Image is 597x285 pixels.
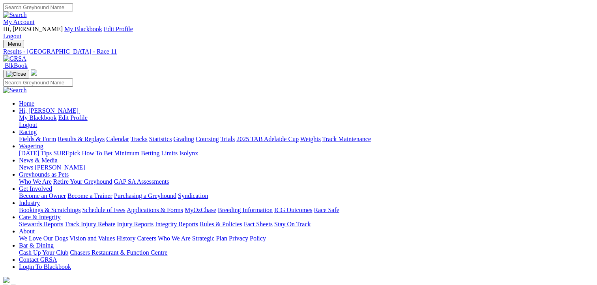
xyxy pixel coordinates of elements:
span: BlkBook [5,62,28,69]
a: We Love Our Dogs [19,235,68,242]
a: Fields & Form [19,136,56,142]
a: Integrity Reports [155,221,198,227]
a: Weights [300,136,321,142]
a: Vision and Values [69,235,115,242]
a: Fact Sheets [244,221,273,227]
a: [DATE] Tips [19,150,52,156]
input: Search [3,3,73,11]
a: Isolynx [179,150,198,156]
img: Search [3,87,27,94]
a: Strategic Plan [192,235,227,242]
a: About [19,228,35,235]
img: logo-grsa-white.png [3,277,9,283]
a: GAP SA Assessments [114,178,169,185]
a: Edit Profile [58,114,88,121]
a: Calendar [106,136,129,142]
a: Privacy Policy [229,235,266,242]
a: Coursing [196,136,219,142]
div: Get Involved [19,192,594,199]
a: Track Maintenance [322,136,371,142]
a: Purchasing a Greyhound [114,192,176,199]
a: My Blackbook [19,114,57,121]
a: Syndication [178,192,208,199]
a: Who We Are [158,235,191,242]
a: Breeding Information [218,207,273,213]
a: Stay On Track [274,221,311,227]
a: Cash Up Your Club [19,249,68,256]
a: My Account [3,19,35,25]
a: Greyhounds as Pets [19,171,69,178]
a: Become a Trainer [67,192,112,199]
a: MyOzChase [185,207,216,213]
img: Search [3,11,27,19]
a: Contact GRSA [19,256,57,263]
img: logo-grsa-white.png [31,69,37,76]
a: Retire Your Greyhound [53,178,112,185]
a: Minimum Betting Limits [114,150,178,156]
a: [PERSON_NAME] [35,164,85,171]
a: Results & Replays [58,136,105,142]
a: Racing [19,129,37,135]
div: Hi, [PERSON_NAME] [19,114,594,129]
a: Care & Integrity [19,214,61,220]
span: Hi, [PERSON_NAME] [3,26,63,32]
a: Get Involved [19,185,52,192]
a: Logout [19,121,37,128]
a: Grading [174,136,194,142]
div: News & Media [19,164,594,171]
div: Greyhounds as Pets [19,178,594,185]
a: Hi, [PERSON_NAME] [19,107,80,114]
a: Logout [3,33,21,39]
span: Menu [8,41,21,47]
a: Tracks [131,136,148,142]
a: Rules & Policies [200,221,242,227]
a: Bookings & Scratchings [19,207,80,213]
div: About [19,235,594,242]
div: Care & Integrity [19,221,594,228]
a: Become an Owner [19,192,66,199]
a: Schedule of Fees [82,207,125,213]
a: How To Bet [82,150,113,156]
a: Industry [19,199,40,206]
a: Home [19,100,34,107]
button: Toggle navigation [3,70,29,78]
div: Wagering [19,150,594,157]
div: Racing [19,136,594,143]
div: My Account [3,26,594,40]
a: Results - [GEOGRAPHIC_DATA] - Race 11 [3,48,594,55]
button: Toggle navigation [3,40,24,48]
a: SUREpick [53,150,80,156]
input: Search [3,78,73,87]
a: Track Injury Rebate [65,221,115,227]
a: News [19,164,33,171]
a: Careers [137,235,156,242]
img: GRSA [3,55,26,62]
a: ICG Outcomes [274,207,312,213]
a: 2025 TAB Adelaide Cup [236,136,299,142]
a: BlkBook [3,62,28,69]
a: Stewards Reports [19,221,63,227]
a: Chasers Restaurant & Function Centre [70,249,167,256]
a: Edit Profile [104,26,133,32]
a: History [116,235,135,242]
a: Race Safe [314,207,339,213]
div: Bar & Dining [19,249,594,256]
a: Who We Are [19,178,52,185]
a: My Blackbook [64,26,102,32]
a: News & Media [19,157,58,164]
a: Injury Reports [117,221,153,227]
a: Statistics [149,136,172,142]
a: Trials [220,136,235,142]
a: Bar & Dining [19,242,54,249]
a: Applications & Forms [127,207,183,213]
span: Hi, [PERSON_NAME] [19,107,79,114]
a: Wagering [19,143,43,149]
div: Industry [19,207,594,214]
a: Login To Blackbook [19,263,71,270]
img: Close [6,71,26,77]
